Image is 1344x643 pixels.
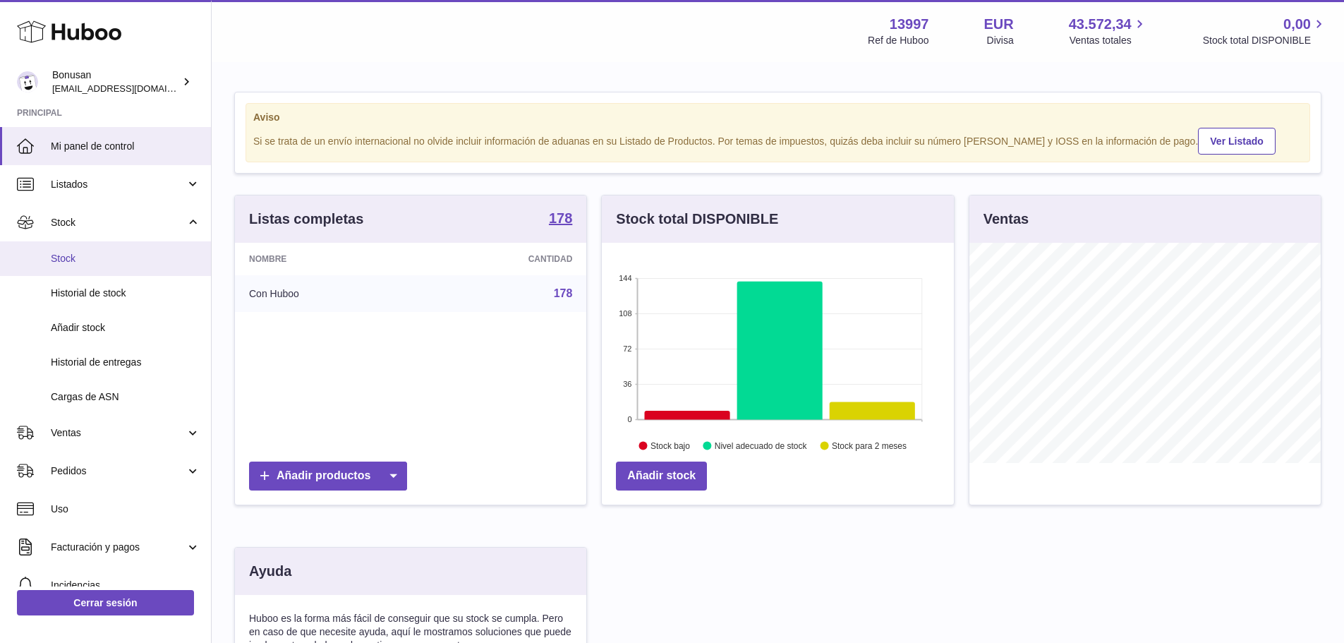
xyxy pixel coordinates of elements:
div: Bonusan [52,68,179,95]
a: 178 [554,287,573,299]
span: Ventas totales [1070,34,1148,47]
text: 108 [619,309,631,318]
strong: Aviso [253,111,1302,124]
span: Historial de stock [51,287,200,300]
div: Si se trata de un envío internacional no olvide incluir información de aduanas en su Listado de P... [253,126,1302,155]
a: Añadir productos [249,462,407,491]
a: Cerrar sesión [17,590,194,615]
a: 178 [549,211,572,228]
span: Stock [51,216,186,229]
span: Mi panel de control [51,140,200,153]
h3: Ventas [983,210,1029,229]
span: Añadir stock [51,321,200,335]
text: 144 [619,274,631,282]
text: Stock para 2 meses [832,441,907,451]
h3: Listas completas [249,210,363,229]
th: Cantidad [418,243,587,275]
span: Cargas de ASN [51,390,200,404]
h3: Stock total DISPONIBLE [616,210,778,229]
span: Historial de entregas [51,356,200,369]
strong: EUR [983,15,1013,34]
text: Stock bajo [650,441,690,451]
span: 0,00 [1283,15,1311,34]
th: Nombre [235,243,418,275]
h3: Ayuda [249,562,291,581]
a: 43.572,34 Ventas totales [1069,15,1148,47]
span: 43.572,34 [1069,15,1132,34]
span: Stock total DISPONIBLE [1203,34,1327,47]
a: Ver Listado [1198,128,1275,155]
text: 0 [628,415,632,423]
a: Añadir stock [616,462,707,491]
a: 0,00 Stock total DISPONIBLE [1203,15,1327,47]
strong: 178 [549,211,572,225]
img: info@bonusan.es [17,71,38,92]
span: Incidencias [51,579,200,592]
div: Divisa [987,34,1014,47]
text: Nivel adecuado de stock [715,441,808,451]
span: Stock [51,252,200,265]
text: 72 [624,344,632,353]
span: Uso [51,503,200,516]
span: Pedidos [51,464,186,478]
td: Con Huboo [235,275,418,312]
span: Ventas [51,426,186,440]
span: Listados [51,178,186,191]
text: 36 [624,380,632,388]
div: Ref de Huboo [868,34,928,47]
strong: 13997 [890,15,929,34]
span: [EMAIL_ADDRESS][DOMAIN_NAME] [52,83,207,94]
span: Facturación y pagos [51,541,186,554]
